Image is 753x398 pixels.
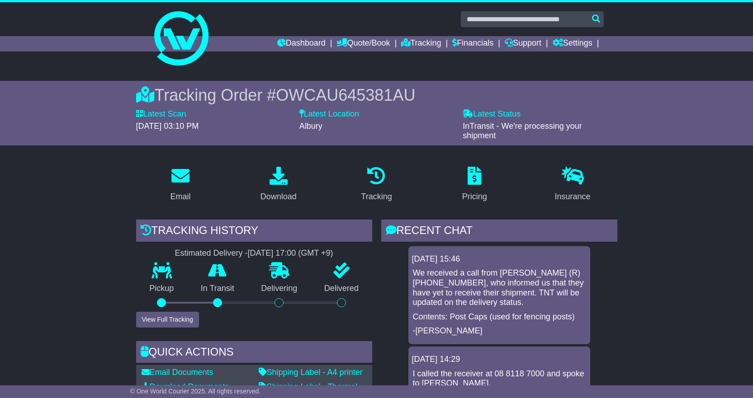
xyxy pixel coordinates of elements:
a: Tracking [355,164,398,206]
a: Insurance [549,164,597,206]
div: Quick Actions [136,341,372,365]
span: Albury [299,122,322,131]
p: We received a call from [PERSON_NAME] (R) [PHONE_NUMBER], who informed us that they have yet to r... [413,268,586,307]
a: Quote/Book [336,36,390,52]
p: Pickup [136,284,188,294]
label: Latest Location [299,109,359,119]
div: [DATE] 17:00 (GMT +9) [248,248,333,258]
a: Financials [452,36,493,52]
div: Tracking Order # [136,85,617,105]
a: Download [255,164,303,206]
span: © One World Courier 2025. All rights reserved. [130,388,261,395]
div: Estimated Delivery - [136,248,372,258]
span: InTransit - We're processing your shipment [463,122,582,140]
p: Delivered [311,284,372,294]
div: Pricing [462,191,487,203]
p: Delivering [248,284,311,294]
span: [DATE] 03:10 PM [136,122,199,131]
span: OWCAU645381AU [276,86,415,104]
div: Download [260,191,297,203]
p: I called the receiver at 08 8118 7000 and spoke to [PERSON_NAME]. [413,369,586,389]
p: Contents: Post Caps (used for fencing posts) [413,312,586,322]
a: Download Documents [142,382,229,391]
div: Tracking [361,191,392,203]
a: Email [164,164,196,206]
p: In Transit [187,284,248,294]
a: Pricing [456,164,493,206]
div: Tracking history [136,220,372,244]
a: Settings [553,36,592,52]
p: -[PERSON_NAME] [413,326,586,336]
div: Insurance [555,191,591,203]
label: Latest Scan [136,109,186,119]
a: Email Documents [142,368,213,377]
div: [DATE] 15:46 [412,254,587,264]
a: Tracking [401,36,441,52]
div: [DATE] 14:29 [412,355,587,365]
a: Support [505,36,541,52]
a: Shipping Label - A4 printer [259,368,363,377]
a: Dashboard [277,36,326,52]
div: Email [170,191,190,203]
label: Latest Status [463,109,521,119]
div: RECENT CHAT [381,220,617,244]
button: View Full Tracking [136,312,199,328]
